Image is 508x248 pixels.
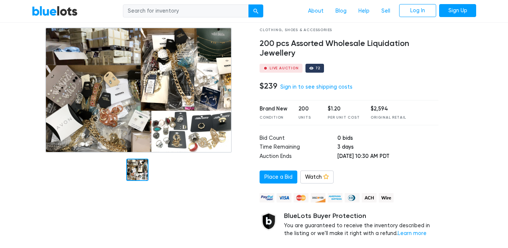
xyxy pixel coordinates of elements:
div: Units [298,115,317,120]
img: diners_club-c48f30131b33b1bb0e5d0e2dbd43a8bea4cb12cb2961413e2f4250e06c020426.png [345,193,360,202]
div: Brand New [260,105,287,113]
div: Condition [260,115,287,120]
td: Auction Ends [260,152,337,162]
a: Help [352,4,375,18]
img: mastercard-42073d1d8d11d6635de4c079ffdb20a4f30a903dc55d1612383a1b395dd17f39.png [294,193,308,202]
img: buyer_protection_shield-3b65640a83011c7d3ede35a8e5a80bfdfaa6a97447f0071c1475b91a4b0b3d01.png [260,212,278,231]
img: ach-b7992fed28a4f97f893c574229be66187b9afb3f1a8d16a4691d3d3140a8ab00.png [362,193,377,202]
a: BlueLots [32,6,78,16]
div: Clothing, Shoes & Accessories [260,27,438,33]
div: Per Unit Cost [328,115,360,120]
a: Sign in to see shipping costs [280,84,352,90]
div: 200 [298,105,317,113]
img: american_express-ae2a9f97a040b4b41f6397f7637041a5861d5f99d0716c09922aba4e24c8547d.png [328,193,342,202]
h4: $239 [260,81,277,91]
div: 72 [315,66,321,70]
img: 240ba2e0-d3e1-46f7-977b-ce98fc181da6-1752883963.png [45,27,232,153]
a: Learn more [398,230,427,237]
img: visa-79caf175f036a155110d1892330093d4c38f53c55c9ec9e2c3a54a56571784bb.png [277,193,291,202]
div: Original Retail [371,115,406,120]
div: $1.20 [328,105,360,113]
div: You are guaranteed to receive the inventory described in the listing or we'll make it right with ... [284,212,438,238]
td: [DATE] 10:30 AM PDT [337,152,438,162]
td: Bid Count [260,134,337,143]
a: Log In [399,4,436,17]
a: Sign Up [439,4,476,17]
a: About [302,4,330,18]
a: Place a Bid [260,171,297,184]
img: discover-82be18ecfda2d062aad2762c1ca80e2d36a4073d45c9e0ffae68cd515fbd3d32.png [311,193,325,202]
div: $2,594 [371,105,406,113]
td: 0 bids [337,134,438,143]
img: paypal_credit-80455e56f6e1299e8d57f40c0dcee7b8cd4ae79b9eccbfc37e2480457ba36de9.png [260,193,274,202]
td: 3 days [337,143,438,152]
a: Blog [330,4,352,18]
h4: 200 pcs Assorted Wholesale Liquidation Jewellery [260,39,438,58]
img: wire-908396882fe19aaaffefbd8e17b12f2f29708bd78693273c0e28e3a24408487f.png [379,193,394,202]
h5: BlueLots Buyer Protection [284,212,438,220]
td: Time Remaining [260,143,337,152]
input: Search for inventory [123,4,249,18]
div: Live Auction [270,66,299,70]
a: Sell [375,4,396,18]
a: Watch [300,171,334,184]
